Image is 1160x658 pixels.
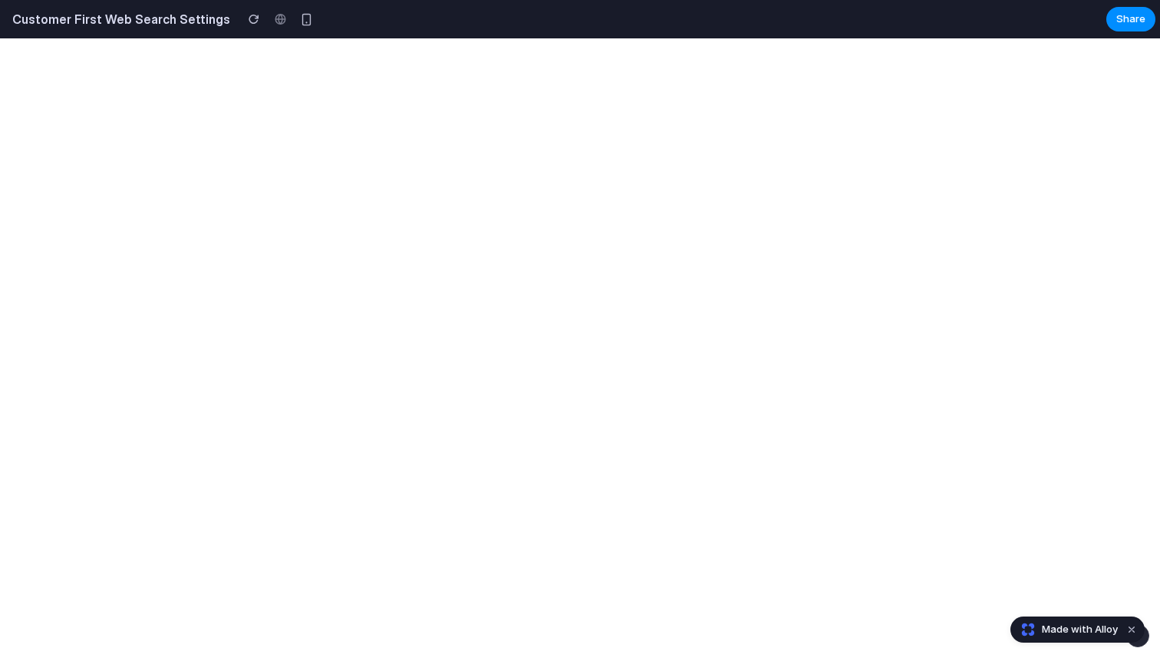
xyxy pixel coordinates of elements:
[1011,622,1119,637] a: Made with Alloy
[1122,620,1141,639] button: Dismiss watermark
[1116,12,1145,27] span: Share
[1042,622,1118,637] span: Made with Alloy
[1106,7,1155,31] button: Share
[6,10,230,28] h2: Customer First Web Search Settings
